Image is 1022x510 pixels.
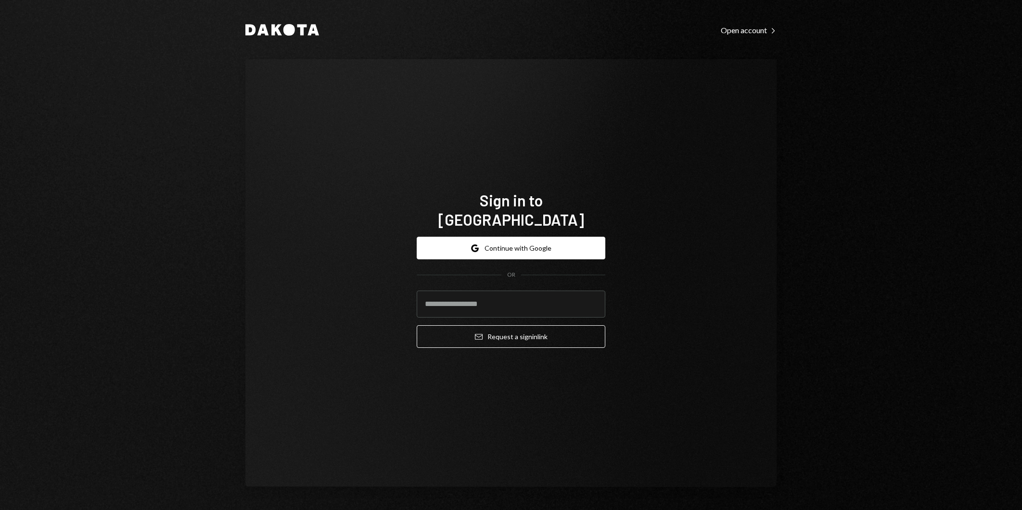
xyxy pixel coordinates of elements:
h1: Sign in to [GEOGRAPHIC_DATA] [417,191,605,229]
button: Continue with Google [417,237,605,259]
div: OR [507,271,515,279]
a: Open account [721,25,777,35]
button: Request a signinlink [417,325,605,348]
